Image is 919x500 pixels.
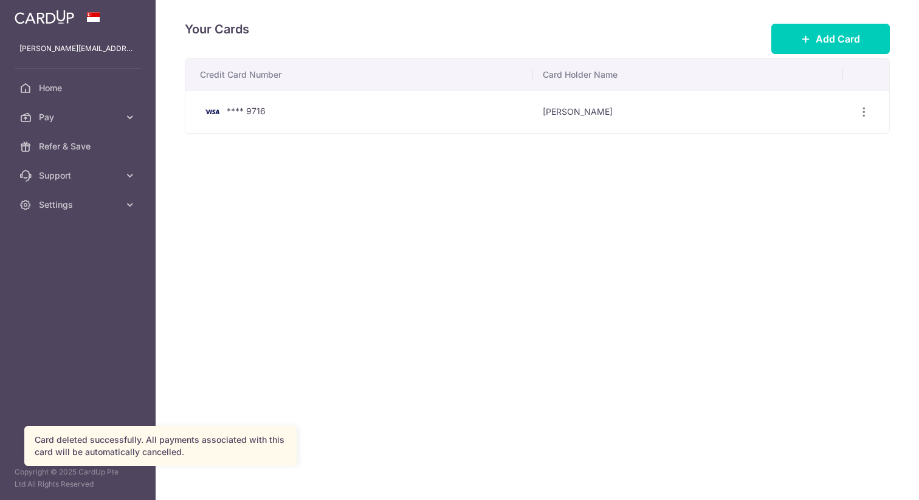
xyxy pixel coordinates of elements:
span: Support [39,170,119,182]
p: [PERSON_NAME][EMAIL_ADDRESS][DOMAIN_NAME] [19,43,136,55]
img: CardUp [15,10,74,24]
span: Refer & Save [39,140,119,152]
span: Settings [39,199,119,211]
div: Card deleted successfully. All payments associated with this card will be automatically cancelled. [35,434,286,458]
th: Card Holder Name [533,59,843,91]
td: [PERSON_NAME] [533,91,843,133]
h4: Your Cards [185,19,249,39]
button: Add Card [771,24,890,54]
img: Bank Card [200,104,224,119]
th: Credit Card Number [185,59,533,91]
span: Home [39,82,119,94]
span: Add Card [816,32,860,46]
span: Pay [39,111,119,123]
